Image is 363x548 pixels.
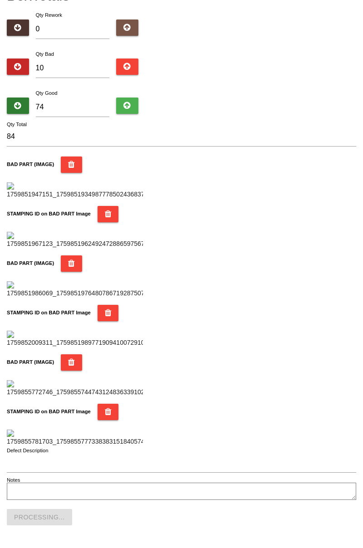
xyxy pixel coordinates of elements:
label: Qty Bad [36,51,54,57]
b: BAD PART (IMAGE) [7,359,54,365]
label: Qty Rework [36,12,62,18]
b: STAMPING ID on BAD PART Image [7,211,91,216]
img: 1759852009311_17598519897719094100729104797989.jpg [7,331,143,347]
button: STAMPING ID on BAD PART Image [98,206,119,222]
button: BAD PART (IMAGE) [61,157,82,173]
img: 1759855781703_17598557773383831518405742771546.jpg [7,430,143,446]
b: STAMPING ID on BAD PART Image [7,310,91,315]
img: 1759851947151_17598519349877785024368374966831.jpg [7,182,143,199]
button: BAD PART (IMAGE) [61,255,82,272]
img: 1759855772746_1759855744743124836339102186273.jpg [7,380,143,397]
b: STAMPING ID on BAD PART Image [7,409,91,414]
b: BAD PART (IMAGE) [7,260,54,266]
label: Defect Description [7,447,49,455]
img: 1759851967123_17598519624924728865975679871465.jpg [7,232,143,249]
button: STAMPING ID on BAD PART Image [98,305,119,321]
label: Qty Good [36,90,58,96]
b: BAD PART (IMAGE) [7,161,54,167]
label: Qty Total [7,121,27,128]
img: 1759851986069_17598519764807867192875079078723.jpg [7,281,143,298]
button: BAD PART (IMAGE) [61,354,82,371]
button: STAMPING ID on BAD PART Image [98,404,119,420]
label: Notes [7,476,20,484]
